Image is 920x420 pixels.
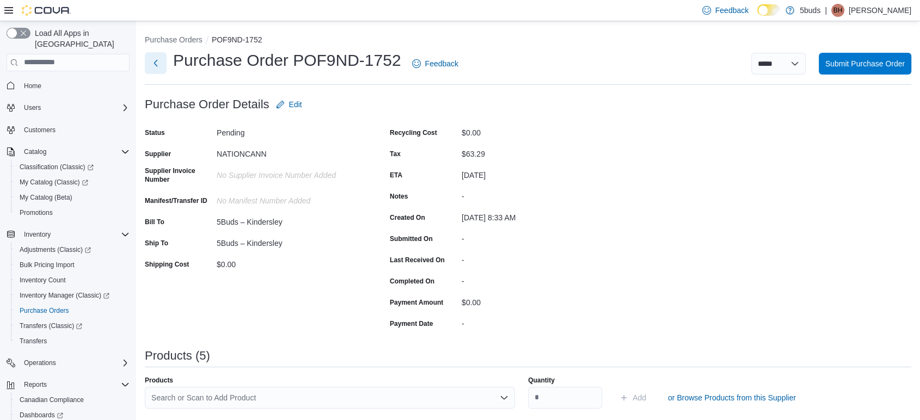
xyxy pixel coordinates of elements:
span: Adjustments (Classic) [20,245,91,254]
span: Classification (Classic) [15,160,130,174]
p: [PERSON_NAME] [849,4,911,17]
a: Inventory Manager (Classic) [15,289,114,302]
div: 5Buds – Kindersley [217,234,363,248]
span: Operations [24,359,56,367]
span: Operations [20,356,130,369]
h3: Products (5) [145,349,210,362]
a: My Catalog (Beta) [15,191,77,204]
label: Ship To [145,239,168,248]
span: Inventory [24,230,51,239]
span: Customers [24,126,56,134]
span: My Catalog (Beta) [15,191,130,204]
label: Submitted On [390,234,433,243]
span: Inventory Manager (Classic) [15,289,130,302]
span: Purchase Orders [15,304,130,317]
label: Manifest/Transfer ID [145,196,207,205]
div: - [462,230,608,243]
label: Created On [390,213,425,222]
span: Customers [20,123,130,137]
div: $0.00 [462,294,608,307]
button: Users [20,101,45,114]
div: NATIONCANN [217,145,363,158]
div: [DATE] 8:33 AM [462,209,608,222]
a: Purchase Orders [15,304,73,317]
a: Inventory Manager (Classic) [11,288,134,303]
nav: An example of EuiBreadcrumbs [145,34,911,47]
button: POF9ND-1752 [212,35,262,44]
span: Transfers (Classic) [15,319,130,332]
a: Inventory Count [15,274,70,287]
label: Tax [390,150,401,158]
p: 5buds [800,4,820,17]
button: Operations [2,355,134,370]
label: Last Received On [390,256,445,264]
span: or Browse Products from this Supplier [668,392,796,403]
div: [DATE] [462,166,608,180]
button: Home [2,78,134,94]
div: $63.29 [462,145,608,158]
span: Canadian Compliance [15,393,130,406]
span: Edit [289,99,302,110]
button: Open list of options [500,393,508,402]
a: Transfers (Classic) [15,319,87,332]
a: Canadian Compliance [15,393,88,406]
button: Customers [2,122,134,138]
div: - [462,273,608,286]
label: Payment Date [390,319,433,328]
span: Load All Apps in [GEOGRAPHIC_DATA] [30,28,130,50]
span: Users [24,103,41,112]
span: Promotions [20,208,53,217]
span: Add [633,392,646,403]
button: My Catalog (Beta) [11,190,134,205]
span: Catalog [20,145,130,158]
button: Inventory [2,227,134,242]
div: $0.00 [217,256,363,269]
a: Bulk Pricing Import [15,258,79,271]
button: Users [2,100,134,115]
span: Inventory Manager (Classic) [20,291,109,300]
button: Bulk Pricing Import [11,257,134,273]
span: BH [833,4,843,17]
a: Feedback [408,53,463,75]
a: Classification (Classic) [11,159,134,175]
a: Transfers (Classic) [11,318,134,333]
span: Bulk Pricing Import [20,261,75,269]
span: Users [20,101,130,114]
span: Promotions [15,206,130,219]
button: Purchase Orders [11,303,134,318]
span: My Catalog (Classic) [20,178,88,187]
span: Transfers [15,335,130,348]
input: Dark Mode [757,4,780,16]
span: Submit Purchase Order [825,58,905,69]
span: Inventory Count [15,274,130,287]
div: $0.00 [462,124,608,137]
img: Cova [22,5,71,16]
a: Transfers [15,335,51,348]
label: Bill To [145,218,164,226]
button: Transfers [11,333,134,349]
button: Purchase Orders [145,35,203,44]
button: Catalog [2,144,134,159]
span: Dashboards [20,411,63,419]
span: Feedback [715,5,749,16]
span: Inventory [20,228,130,241]
a: Adjustments (Classic) [15,243,95,256]
div: - [462,315,608,328]
button: Reports [20,378,51,391]
span: Reports [20,378,130,391]
a: Classification (Classic) [15,160,98,174]
label: Notes [390,192,408,201]
label: Recycling Cost [390,128,437,137]
a: Home [20,79,46,92]
button: Inventory Count [11,273,134,288]
span: My Catalog (Beta) [20,193,72,202]
span: Adjustments (Classic) [15,243,130,256]
a: Adjustments (Classic) [11,242,134,257]
span: Feedback [425,58,458,69]
button: or Browse Products from this Supplier [664,387,800,409]
span: Purchase Orders [20,306,69,315]
div: - [462,188,608,201]
span: Transfers (Classic) [20,322,82,330]
button: Next [145,52,167,74]
span: Bulk Pricing Import [15,258,130,271]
